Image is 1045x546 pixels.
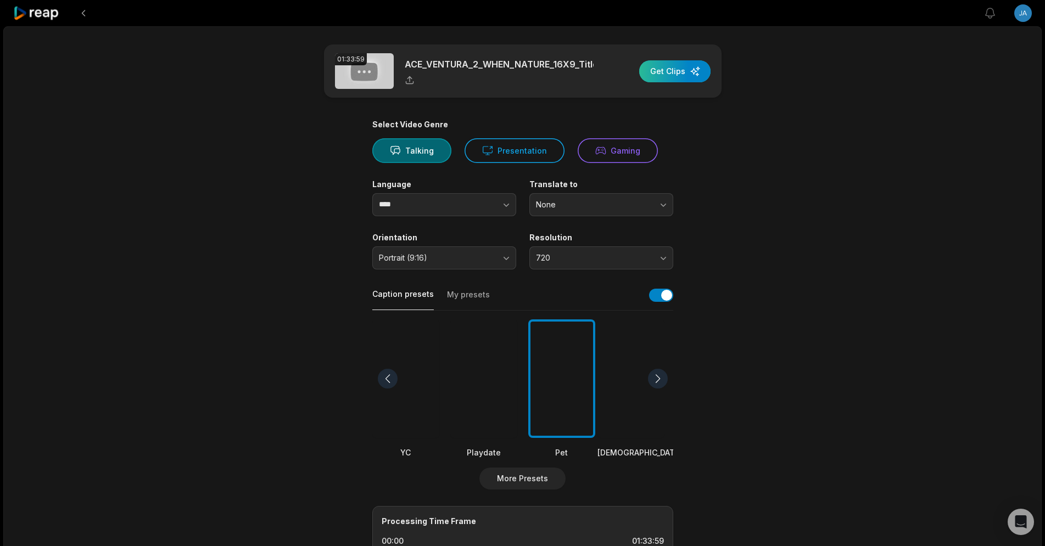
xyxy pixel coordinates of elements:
[528,447,595,458] div: Pet
[597,447,682,458] div: [DEMOGRAPHIC_DATA]
[639,60,711,82] button: Get Clips
[529,246,673,269] button: 720
[447,289,490,310] button: My presets
[335,53,367,65] div: 01:33:59
[1008,509,1034,535] div: Open Intercom Messenger
[382,515,664,527] div: Processing Time Frame
[372,120,673,130] div: Select Video Genre
[372,246,516,269] button: Portrait (9:16)
[536,253,651,263] span: 720
[479,468,566,489] button: More Presets
[372,179,516,189] label: Language
[372,233,516,243] label: Orientation
[529,193,673,216] button: None
[372,289,434,310] button: Caption presets
[372,138,451,163] button: Talking
[379,253,494,263] span: Portrait (9:16)
[405,58,594,71] p: ACE_VENTURA_2_WHEN_NATURE_16X9_Title1.mp4
[465,138,565,163] button: Presentation
[536,200,651,210] span: None
[578,138,658,163] button: Gaming
[450,447,517,458] div: Playdate
[372,447,439,458] div: YC
[529,233,673,243] label: Resolution
[529,179,673,189] label: Translate to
